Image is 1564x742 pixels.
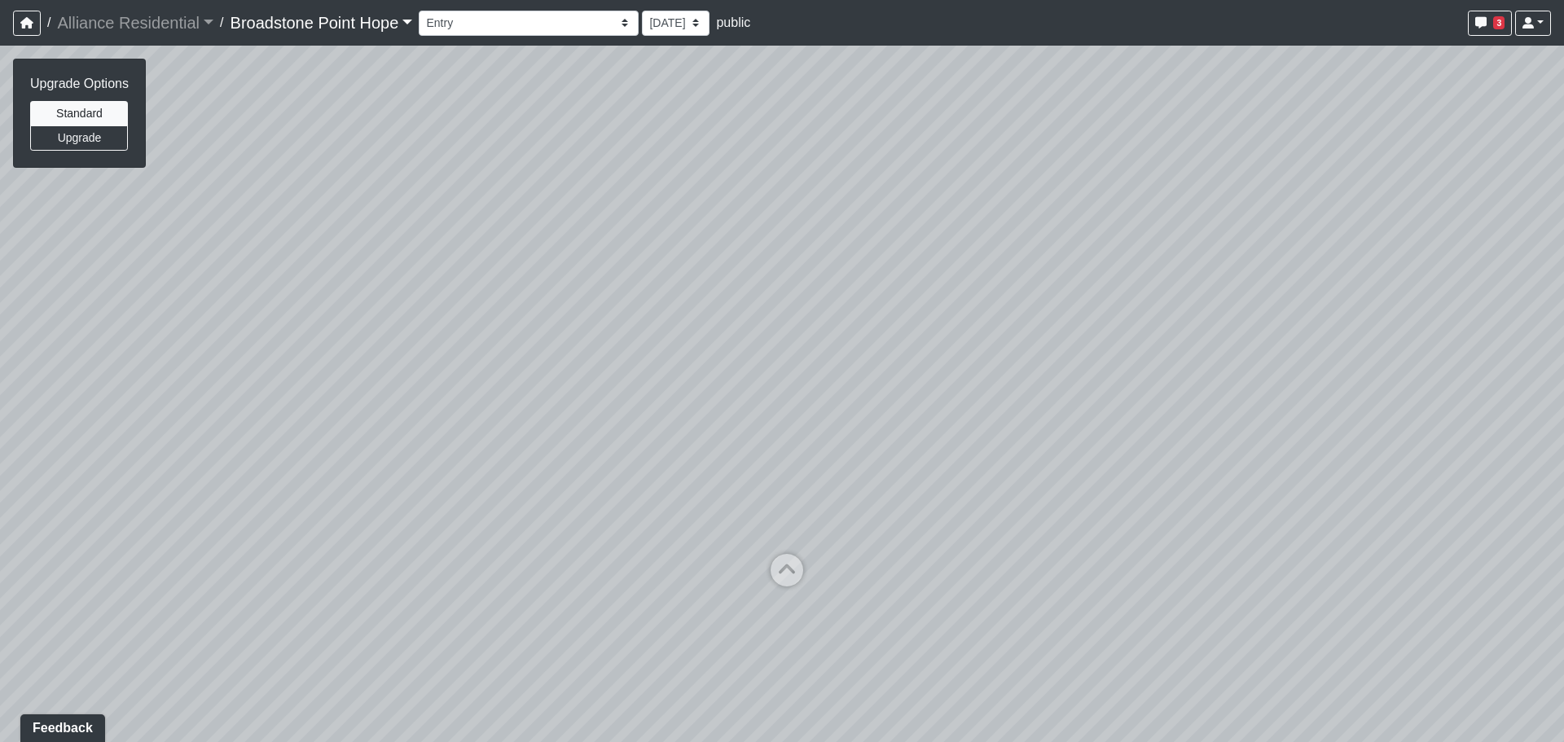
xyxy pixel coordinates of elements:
a: Alliance Residential [57,7,213,39]
iframe: Ybug feedback widget [12,709,108,742]
span: 3 [1493,16,1505,29]
button: Standard [30,101,128,126]
button: Upgrade [30,125,128,151]
h6: Upgrade Options [30,76,129,91]
span: / [213,7,230,39]
span: / [41,7,57,39]
a: Broadstone Point Hope [231,7,413,39]
span: public [716,15,750,29]
button: 3 [1468,11,1512,36]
